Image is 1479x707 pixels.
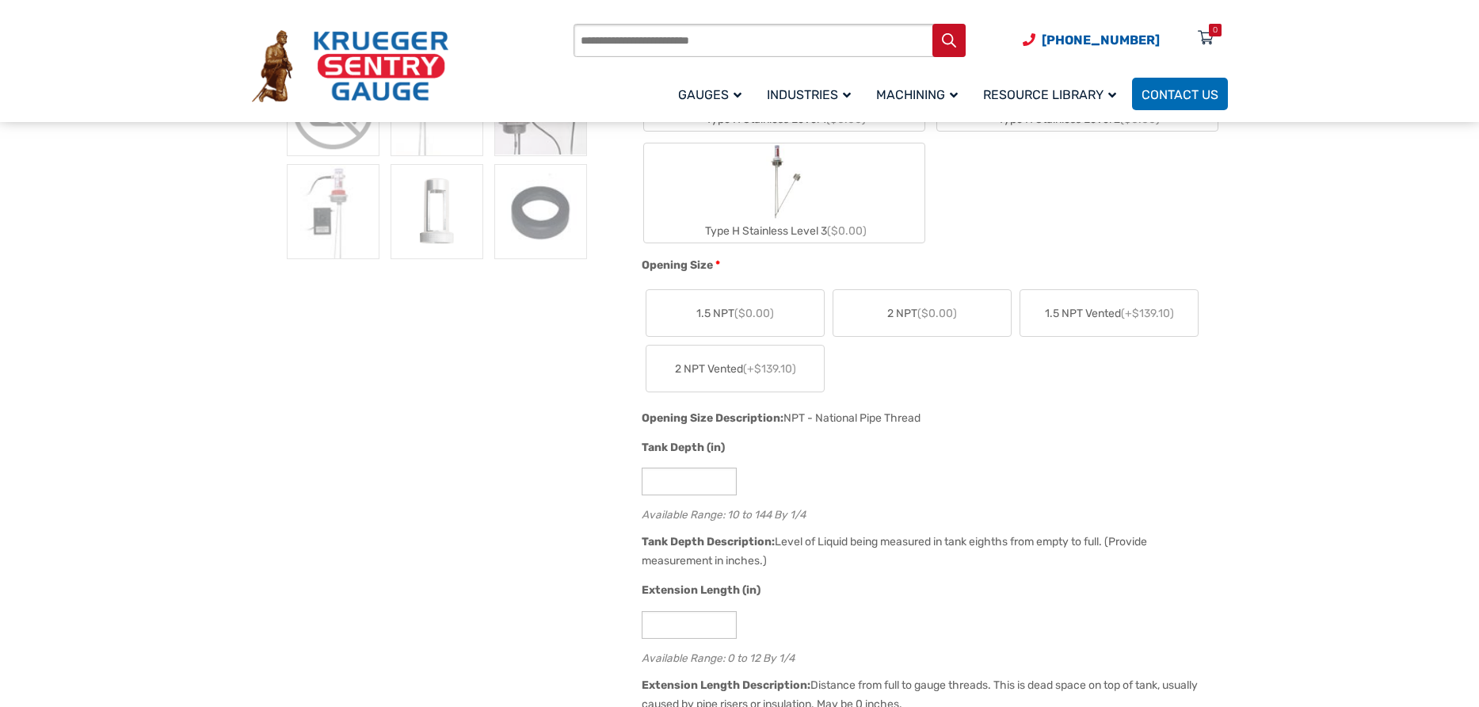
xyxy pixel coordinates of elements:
[1045,305,1174,322] span: 1.5 NPT Vented
[642,535,775,548] span: Tank Depth Description:
[1023,30,1160,50] a: Phone Number (920) 434-8860
[644,220,924,243] div: Type H Stainless Level 3
[642,411,783,425] span: Opening Size Description:
[917,307,957,320] span: ($0.00)
[494,164,587,259] img: Therma Gauge - Image 12
[644,143,924,243] label: Type H Stainless Level 3
[642,535,1147,568] div: Level of Liquid being measured in tank eighths from empty to full. (Provide measurement in inches.)
[678,87,741,102] span: Gauges
[391,164,483,259] img: ALG-OF
[642,441,725,454] span: Tank Depth (in)
[642,505,1219,520] div: Available Range: 10 to 144 By 1/4
[287,164,379,259] img: Therma Gauge - Image 10
[1120,113,1160,126] span: ($0.00)
[642,648,1219,663] div: Available Range: 0 to 12 By 1/4
[983,87,1116,102] span: Resource Library
[642,678,810,692] span: Extension Length Description:
[734,307,774,320] span: ($0.00)
[783,411,921,425] div: NPT - National Pipe Thread
[1142,87,1218,102] span: Contact Us
[1042,32,1160,48] span: [PHONE_NUMBER]
[669,75,757,113] a: Gauges
[876,87,958,102] span: Machining
[642,258,713,272] span: Opening Size
[642,583,760,597] span: Extension Length (in)
[827,224,867,238] span: ($0.00)
[887,305,957,322] span: 2 NPT
[974,75,1132,113] a: Resource Library
[743,362,796,376] span: (+$139.10)
[1132,78,1228,110] a: Contact Us
[252,30,448,103] img: Krueger Sentry Gauge
[757,75,867,113] a: Industries
[715,257,720,273] abbr: required
[826,113,866,126] span: ($0.00)
[675,361,796,377] span: 2 NPT Vented
[1121,307,1174,320] span: (+$139.10)
[867,75,974,113] a: Machining
[1213,24,1218,36] div: 0
[696,305,774,322] span: 1.5 NPT
[767,87,851,102] span: Industries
